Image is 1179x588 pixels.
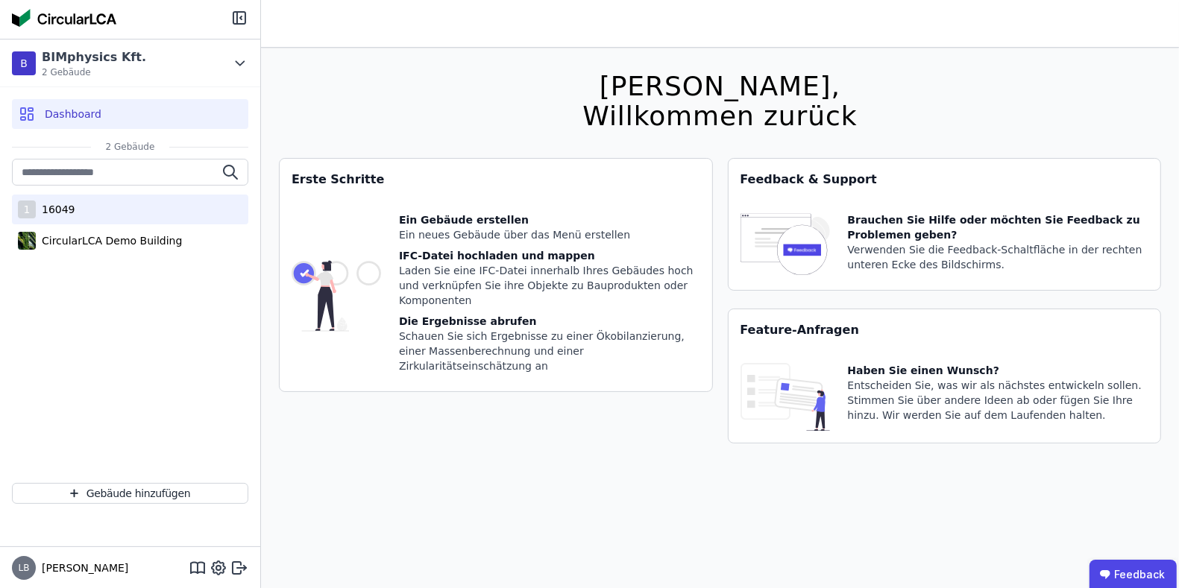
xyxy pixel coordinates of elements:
div: Entscheiden Sie, was wir als nächstes entwickeln sollen. Stimmen Sie über andere Ideen ab oder fü... [848,378,1149,423]
div: 16049 [36,202,75,217]
div: [PERSON_NAME], [582,72,857,101]
div: Brauchen Sie Hilfe oder möchten Sie Feedback zu Problemen geben? [848,212,1149,242]
div: Ein Gebäude erstellen [399,212,700,227]
div: Feedback & Support [729,159,1161,200]
div: 1 [18,200,36,218]
span: 2 Gebäude [91,141,170,153]
img: Concular [12,9,116,27]
div: B [12,51,36,75]
img: feature_request_tile-UiXE1qGU.svg [741,363,830,431]
span: [PERSON_NAME] [36,560,128,575]
div: Die Ergebnisse abrufen [399,314,700,329]
span: LB [19,563,30,572]
div: Haben Sie einen Wunsch? [848,363,1149,378]
span: 2 Gebäude [42,66,146,78]
div: Verwenden Sie die Feedback-Schaltfläche in der rechten unteren Ecke des Bildschirms. [848,242,1149,272]
div: Laden Sie eine IFC-Datei innerhalb Ihres Gebäudes hoch und verknüpfen Sie ihre Objekte zu Bauprod... [399,263,700,308]
img: getting_started_tile-DrF_GRSv.svg [292,212,381,379]
button: Gebäude hinzufügen [12,483,248,504]
div: Erste Schritte [280,159,712,200]
div: IFC-Datei hochladen und mappen [399,248,700,263]
div: Willkommen zurück [582,101,857,131]
div: BIMphysics Kft. [42,48,146,66]
div: Feature-Anfragen [729,309,1161,351]
img: feedback-icon-HCTs5lye.svg [741,212,830,278]
div: CircularLCA Demo Building [36,233,182,248]
div: Ein neues Gebäude über das Menü erstellen [399,227,700,242]
div: Schauen Sie sich Ergebnisse zu einer Ökobilanzierung, einer Massenberechnung und einer Zirkularit... [399,329,700,373]
span: Dashboard [45,107,101,121]
img: CircularLCA Demo Building [18,229,36,253]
